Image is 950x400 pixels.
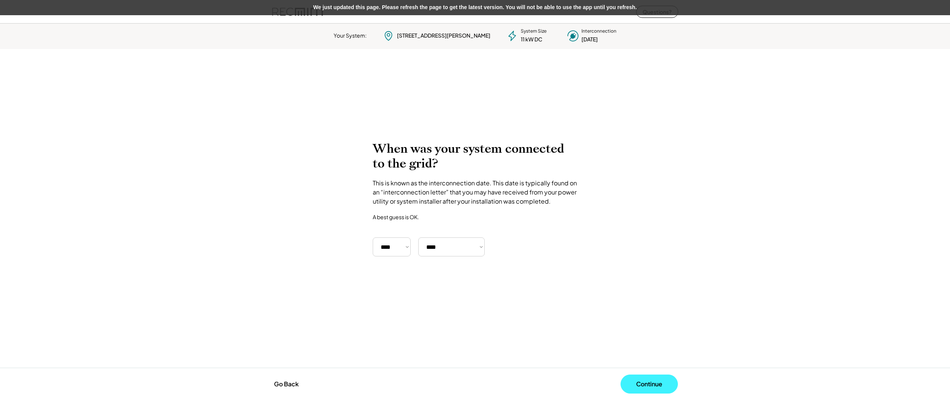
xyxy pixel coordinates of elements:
[521,36,542,43] div: 11 kW DC
[621,375,678,394] button: Continue
[272,376,301,392] button: Go Back
[397,32,490,40] div: [STREET_ADDRESS][PERSON_NAME]
[373,213,419,220] div: A best guess is OK.
[373,141,578,171] h2: When was your system connected to the grid?
[521,28,547,35] div: System Size
[373,179,578,206] div: This is known as the interconnection date. This date is typically found on an “interconnection le...
[334,32,367,40] div: Your System:
[581,28,616,35] div: Interconnection
[581,36,598,43] div: [DATE]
